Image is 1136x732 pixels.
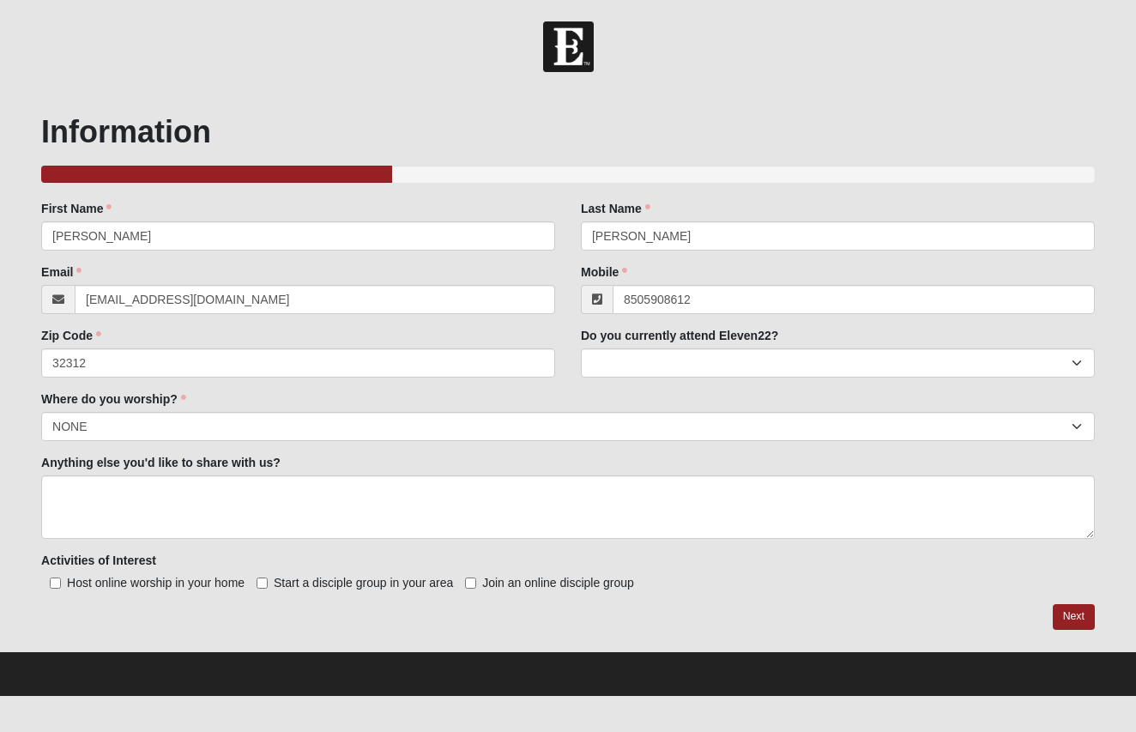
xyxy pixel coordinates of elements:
img: Church of Eleven22 Logo [543,21,594,72]
label: First Name [41,200,112,217]
input: Host online worship in your home [50,578,61,589]
label: Mobile [581,263,627,281]
input: Join an online disciple group [465,578,476,589]
label: Anything else you'd like to share with us? [41,454,281,471]
label: Last Name [581,200,650,217]
span: Start a disciple group in your area [274,576,453,590]
h1: Information [41,113,1095,150]
input: Start a disciple group in your area [257,578,268,589]
label: Do you currently attend Eleven22? [581,327,778,344]
label: Zip Code [41,327,101,344]
label: Where do you worship? [41,390,186,408]
label: Email [41,263,82,281]
a: Next [1053,604,1095,629]
span: Join an online disciple group [482,576,634,590]
label: Activities of Interest [41,552,156,569]
span: Host online worship in your home [67,576,245,590]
